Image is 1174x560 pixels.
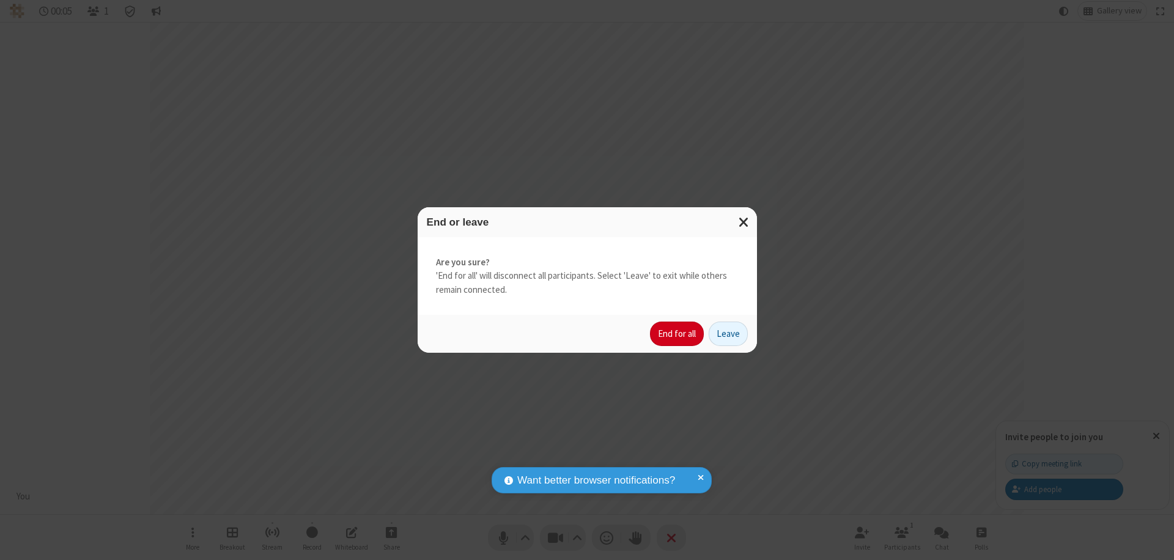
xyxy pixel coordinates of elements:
span: Want better browser notifications? [517,473,675,488]
button: Close modal [731,207,757,237]
h3: End or leave [427,216,748,228]
button: End for all [650,322,704,346]
div: 'End for all' will disconnect all participants. Select 'Leave' to exit while others remain connec... [418,237,757,315]
strong: Are you sure? [436,256,739,270]
button: Leave [709,322,748,346]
